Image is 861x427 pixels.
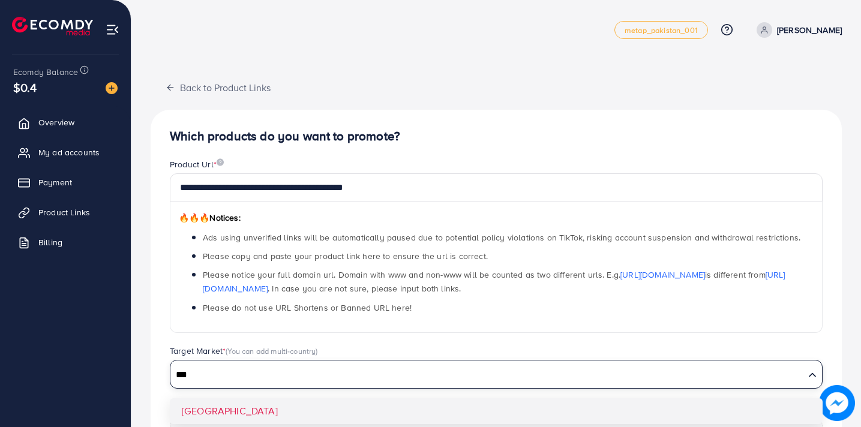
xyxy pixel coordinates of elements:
label: Product Url [170,158,224,170]
a: [PERSON_NAME] [752,22,842,38]
a: My ad accounts [9,140,122,164]
span: Please do not use URL Shortens or Banned URL here! [203,302,412,314]
span: $0.4 [13,79,37,96]
span: Please notice your full domain url. Domain with www and non-www will be counted as two different ... [203,269,785,294]
a: metap_pakistan_001 [614,21,708,39]
label: Target Market [170,345,318,357]
div: Search for option [170,360,823,389]
h4: Which products do you want to promote? [170,129,823,144]
img: logo [12,17,93,35]
span: Ads using unverified links will be automatically paused due to potential policy violations on Tik... [203,231,800,243]
span: (You can add multi-country) [226,345,317,356]
a: Payment [9,170,122,194]
span: Product Links [38,206,90,218]
img: image [819,385,855,421]
img: menu [106,23,119,37]
a: [URL][DOMAIN_NAME] [620,269,705,281]
a: Product Links [9,200,122,224]
span: Billing [38,236,62,248]
button: Back to Product Links [151,74,286,100]
li: [GEOGRAPHIC_DATA] [170,398,823,424]
span: Ecomdy Balance [13,66,78,78]
span: 🔥🔥🔥 [179,212,209,224]
span: Please copy and paste your product link here to ensure the url is correct. [203,250,488,262]
span: Payment [38,176,72,188]
span: Notices: [179,212,241,224]
img: image [217,158,224,166]
a: Overview [9,110,122,134]
p: [PERSON_NAME] [777,23,842,37]
a: Billing [9,230,122,254]
img: image [106,82,118,94]
input: Search for option [172,366,803,384]
span: metap_pakistan_001 [625,26,698,34]
span: Overview [38,116,74,128]
span: My ad accounts [38,146,100,158]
